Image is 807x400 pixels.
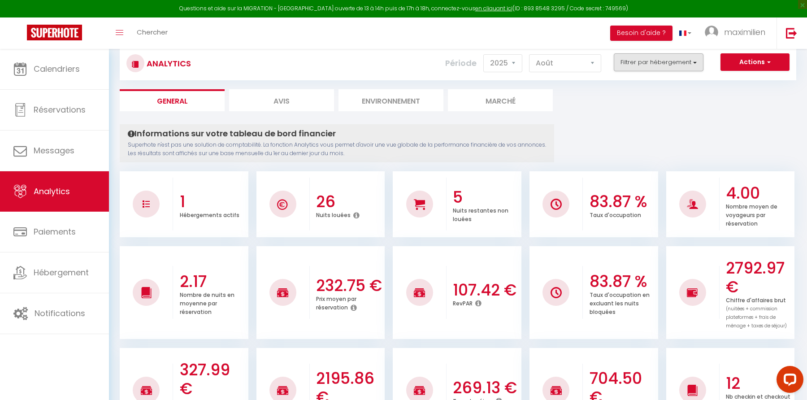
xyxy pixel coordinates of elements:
[180,209,239,219] p: Hébergements actifs
[338,89,443,111] li: Environnement
[453,378,519,397] h3: 269.13 €
[726,374,792,393] h3: 12
[180,361,246,398] h3: 327.99 €
[453,298,473,307] p: RevPAR
[769,362,807,400] iframe: LiveChat chat widget
[316,293,356,311] p: Prix moyen par réservation
[120,89,225,111] li: General
[726,295,787,330] p: Chiffre d'affaires brut
[551,287,562,298] img: NO IMAGE
[786,27,797,39] img: logout
[453,205,508,223] p: Nuits restantes non louées
[448,89,553,111] li: Marché
[475,4,512,12] a: en cliquant ici
[453,188,519,207] h3: 5
[726,305,787,329] span: (nuitées + commission plateformes + frais de ménage + taxes de séjour)
[687,287,698,298] img: NO IMAGE
[453,281,519,300] h3: 107.42 €
[724,26,765,38] span: maximilien
[698,17,777,49] a: ... maximilien
[590,209,641,219] p: Taux d'occupation
[316,192,382,211] h3: 26
[128,129,546,139] h4: Informations sur votre tableau de bord financier
[34,145,74,156] span: Messages
[180,272,246,291] h3: 2.17
[27,25,82,40] img: Super Booking
[35,308,85,319] span: Notifications
[726,201,777,227] p: Nombre moyen de voyageurs par réservation
[143,200,150,208] img: NO IMAGE
[720,53,790,71] button: Actions
[144,53,191,74] h3: Analytics
[180,192,246,211] h3: 1
[614,53,703,71] button: Filtrer par hébergement
[590,192,656,211] h3: 83.87 %
[445,53,477,73] label: Période
[726,184,792,203] h3: 4.00
[229,89,334,111] li: Avis
[590,289,650,316] p: Taux d'occupation en excluant les nuits bloquées
[137,27,168,37] span: Chercher
[34,104,86,115] span: Réservations
[316,209,351,219] p: Nuits louées
[34,267,89,278] span: Hébergement
[180,289,234,316] p: Nombre de nuits en moyenne par réservation
[130,17,174,49] a: Chercher
[316,276,382,295] h3: 232.75 €
[34,63,80,74] span: Calendriers
[590,272,656,291] h3: 83.87 %
[705,26,718,39] img: ...
[34,186,70,197] span: Analytics
[34,226,76,237] span: Paiements
[610,26,672,41] button: Besoin d'aide ?
[726,259,792,296] h3: 2792.97 €
[128,141,546,158] p: Superhote n'est pas une solution de comptabilité. La fonction Analytics vous permet d'avoir une v...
